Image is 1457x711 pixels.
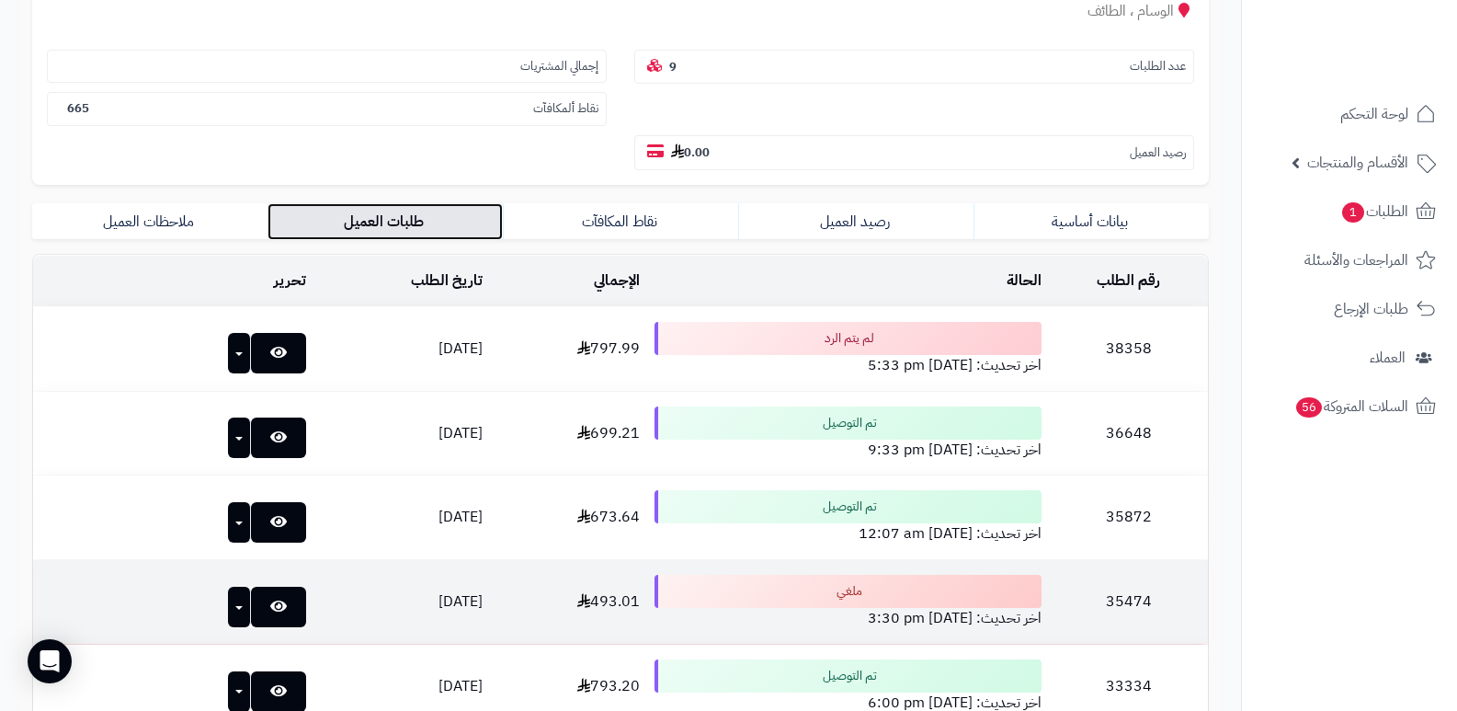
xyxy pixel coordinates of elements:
td: 36648 [1049,392,1208,476]
b: 665 [67,99,89,117]
a: العملاء [1253,336,1446,380]
td: [DATE] [313,392,489,476]
a: نقاط المكافآت [503,203,738,240]
a: بيانات أساسية [973,203,1209,240]
td: اخر تحديث: [DATE] 5:33 pm [647,307,1050,391]
td: تاريخ الطلب [313,256,489,306]
span: لوحة التحكم [1340,101,1408,127]
small: نقاط ألمكافآت [533,100,598,118]
a: ملاحظات العميل [32,203,267,240]
div: تم التوصيل [655,490,1042,523]
a: السلات المتروكة56 [1253,384,1446,429]
a: طلبات العميل [267,203,503,240]
a: الطلبات1 [1253,189,1446,234]
td: اخر تحديث: [DATE] 12:07 am [647,476,1050,559]
td: تحرير [33,256,313,306]
td: 35474 [1049,560,1208,644]
span: 56 [1296,397,1322,418]
div: Open Intercom Messenger [28,639,72,683]
div: الوسام ، الطائف [47,1,1194,22]
td: [DATE] [313,560,489,644]
td: اخر تحديث: [DATE] 3:30 pm [647,560,1050,644]
td: رقم الطلب [1049,256,1208,306]
td: 38358 [1049,307,1208,391]
div: تم التوصيل [655,659,1042,693]
small: عدد الطلبات [1130,58,1186,75]
a: لوحة التحكم [1253,92,1446,136]
span: طلبات الإرجاع [1334,296,1408,322]
td: الإجمالي [490,256,647,306]
td: الحالة [647,256,1050,306]
td: 699.21 [490,392,647,476]
span: العملاء [1370,345,1406,371]
div: تم التوصيل [655,407,1042,440]
span: السلات المتروكة [1294,394,1408,419]
a: طلبات الإرجاع [1253,287,1446,331]
a: رصيد العميل [738,203,973,240]
span: المراجعات والأسئلة [1304,247,1408,273]
td: [DATE] [313,476,489,559]
small: رصيد العميل [1130,144,1186,162]
td: [DATE] [313,307,489,391]
a: المراجعات والأسئلة [1253,238,1446,282]
td: 35872 [1049,476,1208,559]
td: 493.01 [490,560,647,644]
b: 9 [669,58,677,75]
img: logo-2.png [1332,52,1440,90]
div: لم يتم الرد [655,322,1042,355]
div: ملغي [655,575,1042,608]
td: 673.64 [490,476,647,559]
b: 0.00 [671,143,710,161]
td: 797.99 [490,307,647,391]
span: 1 [1342,202,1364,223]
td: اخر تحديث: [DATE] 9:33 pm [647,392,1050,476]
span: الطلبات [1340,199,1408,224]
small: إجمالي المشتريات [520,58,598,75]
span: الأقسام والمنتجات [1307,150,1408,176]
